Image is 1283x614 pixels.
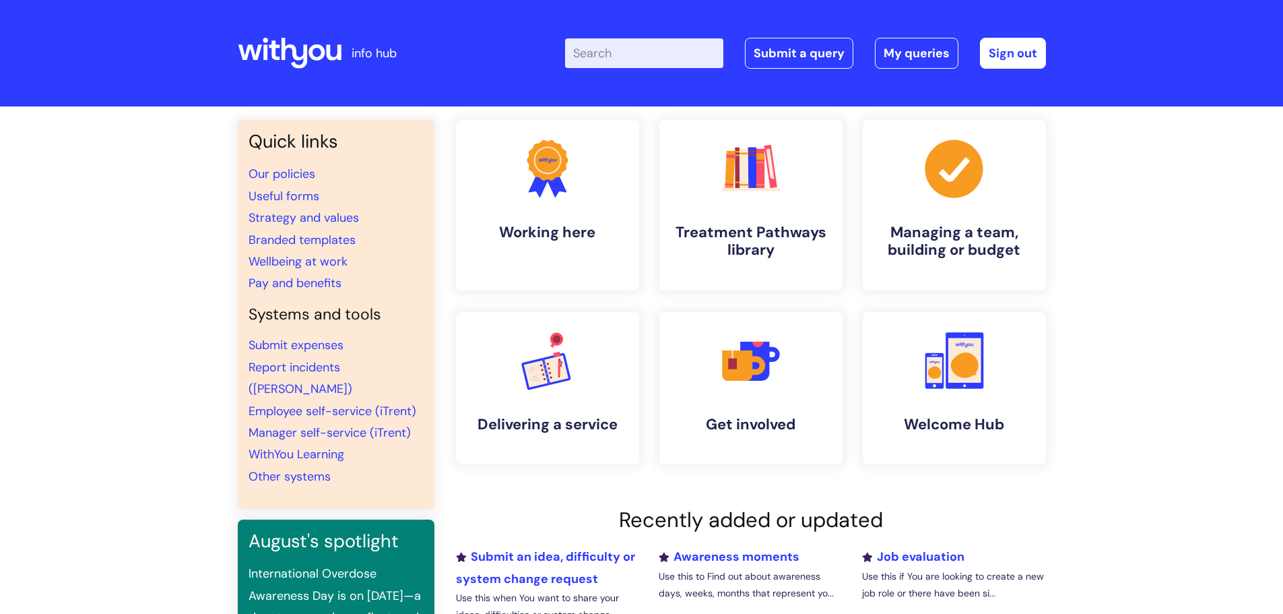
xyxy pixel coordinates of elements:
[249,337,343,353] a: Submit expenses
[874,416,1035,433] h4: Welcome Hub
[249,305,424,324] h4: Systems and tools
[659,568,842,602] p: Use this to Find out about awareness days, weeks, months that represent yo...
[249,530,424,552] h3: August's spotlight
[249,232,356,248] a: Branded templates
[670,224,832,259] h4: Treatment Pathways library
[352,42,397,64] p: info hub
[659,312,843,464] a: Get involved
[467,224,628,241] h4: Working here
[249,403,416,419] a: Employee self-service (iTrent)
[249,275,341,291] a: Pay and benefits
[565,38,723,68] input: Search
[874,224,1035,259] h4: Managing a team, building or budget
[456,549,635,586] a: Submit an idea, difficulty or system change request
[875,38,958,69] a: My queries
[249,210,359,226] a: Strategy and values
[249,166,315,182] a: Our policies
[745,38,853,69] a: Submit a query
[249,188,319,204] a: Useful forms
[659,549,799,565] a: Awareness moments
[456,312,639,464] a: Delivering a service
[863,120,1046,290] a: Managing a team, building or budget
[456,120,639,290] a: Working here
[565,38,1046,69] div: | -
[980,38,1046,69] a: Sign out
[249,446,344,462] a: WithYou Learning
[249,359,352,397] a: Report incidents ([PERSON_NAME])
[862,549,964,565] a: Job evaluation
[456,508,1046,532] h2: Recently added or updated
[467,416,628,433] h4: Delivering a service
[249,253,348,270] a: Wellbeing at work
[249,131,424,152] h3: Quick links
[862,568,1045,602] p: Use this if You are looking to create a new job role or there have been si...
[249,425,411,441] a: Manager self-service (iTrent)
[863,312,1046,464] a: Welcome Hub
[249,468,331,485] a: Other systems
[670,416,832,433] h4: Get involved
[659,120,843,290] a: Treatment Pathways library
